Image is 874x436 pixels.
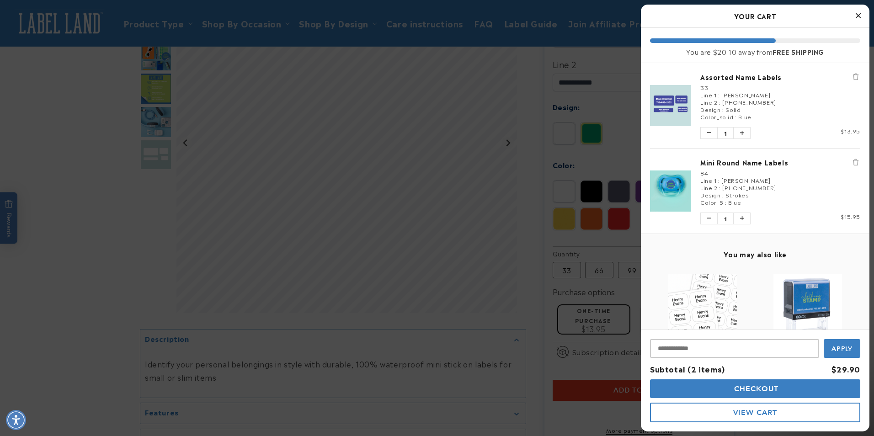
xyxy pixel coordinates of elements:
span: 1 [717,128,734,138]
iframe: Sign Up via Text for Offers [7,363,116,390]
span: View Cart [733,408,777,417]
li: product [650,148,860,234]
span: 1 [717,213,734,224]
span: Apply [831,345,853,353]
button: Decrease quantity of Mini Round Name Labels [701,213,717,224]
button: Checkout [650,379,860,398]
span: Blue [738,112,751,121]
span: : [725,198,727,206]
div: 33 [700,84,860,91]
div: product [650,265,755,425]
a: Assorted Name Labels [700,72,860,81]
div: $29.90 [831,362,860,376]
div: product [755,265,860,425]
button: View Cart [650,403,860,422]
span: Strokes [725,191,748,199]
h4: You may also like [650,250,860,258]
span: : [719,183,721,191]
button: How long before using labeled items? [17,51,128,69]
img: Clothing Stamp - Label Land [773,274,842,343]
textarea: Type your message here [8,12,134,23]
a: Mini Round Name Labels [700,158,860,167]
button: Decrease quantity of Assorted Name Labels [701,128,717,138]
button: Close Cart [851,9,865,23]
span: Line 2 [700,183,718,191]
span: : [722,191,724,199]
span: Design [700,191,721,199]
span: : [735,112,737,121]
span: : [718,90,720,99]
div: Accessibility Menu [6,410,26,430]
span: Line 2 [700,98,718,106]
span: [PERSON_NAME] [721,90,770,99]
span: [PHONE_NUMBER] [722,98,776,106]
span: $13.95 [841,127,860,135]
div: You are $20.10 away from [650,48,860,56]
li: product [650,63,860,148]
button: Increase quantity of Mini Round Name Labels [734,213,750,224]
button: Apply [824,339,860,358]
span: $15.95 [841,212,860,220]
span: : [722,105,724,113]
img: Assorted Name Labels - Label Land [650,85,691,126]
input: Input Discount [650,339,819,358]
span: Subtotal (2 items) [650,363,725,374]
span: Blue [728,198,741,206]
span: : [718,176,720,184]
button: Close conversation starters [161,31,183,34]
button: Are these labels dishwasher safe? [26,26,128,43]
span: Checkout [732,384,779,393]
button: Remove Assorted Name Labels [851,72,860,81]
span: Line 1 [700,90,717,99]
span: : [719,98,721,106]
div: 84 [700,169,860,176]
img: Mini Round Name Labels - Label Land [650,170,691,212]
h2: Your Cart [650,9,860,23]
span: Solid [725,105,741,113]
b: FREE SHIPPING [773,47,824,56]
span: Color_solid [700,112,734,121]
span: [PHONE_NUMBER] [722,183,776,191]
button: Increase quantity of Assorted Name Labels [734,128,750,138]
span: [PERSON_NAME] [721,176,770,184]
img: View Stick N' Wear Stikins® Labels [668,274,737,343]
button: Remove Mini Round Name Labels [851,158,860,167]
span: Line 1 [700,176,717,184]
span: Color_5 [700,198,723,206]
span: Design [700,105,721,113]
